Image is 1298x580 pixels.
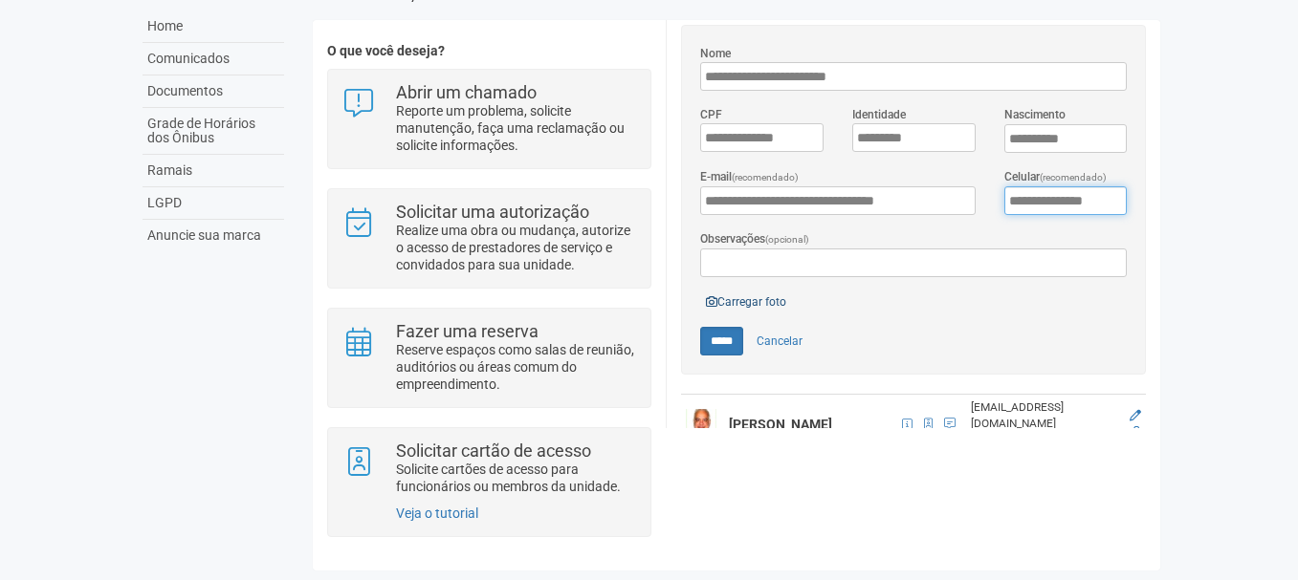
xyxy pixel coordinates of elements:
[700,291,792,312] a: Carregar foto
[1004,168,1107,186] label: Celular
[765,234,809,245] span: (opcional)
[1040,172,1107,183] span: (recomendado)
[143,155,284,187] a: Ramais
[342,442,636,495] a: Solicitar cartão de acesso Solicite cartões de acesso para funcionários ou membros da unidade.
[700,230,809,248] label: Observações
[971,399,1116,432] div: [EMAIL_ADDRESS][DOMAIN_NAME]
[729,417,832,432] strong: [PERSON_NAME]
[700,45,731,62] label: Nome
[143,43,284,75] a: Comunicados
[852,106,906,123] label: Identidade
[143,220,284,251] a: Anuncie sua marca
[396,202,589,222] strong: Solicitar uma autorização
[143,75,284,108] a: Documentos
[396,461,636,495] p: Solicite cartões de acesso para funcionários ou membros da unidade.
[396,102,636,154] p: Reporte um problema, solicite manutenção, faça uma reclamação ou solicite informações.
[396,440,591,461] strong: Solicitar cartão de acesso
[746,327,813,355] a: Cancelar
[732,172,799,183] span: (recomendado)
[396,222,636,273] p: Realize uma obra ou mudança, autorize o acesso de prestadores de serviço e convidados para sua un...
[327,44,651,58] h4: O que você deseja?
[342,204,636,273] a: Solicitar uma autorização Realize uma obra ou mudança, autorize o acesso de prestadores de serviç...
[396,505,478,521] a: Veja o tutorial
[143,108,284,155] a: Grade de Horários dos Ônibus
[342,323,636,393] a: Fazer uma reserva Reserve espaços como salas de reunião, auditórios ou áreas comum do empreendime...
[396,321,539,341] strong: Fazer uma reserva
[686,409,716,440] img: user.png
[396,341,636,393] p: Reserve espaços como salas de reunião, auditórios ou áreas comum do empreendimento.
[1130,409,1141,422] a: Editar membro
[700,106,722,123] label: CPF
[396,82,537,102] strong: Abrir um chamado
[342,84,636,154] a: Abrir um chamado Reporte um problema, solicite manutenção, faça uma reclamação ou solicite inform...
[1004,106,1066,123] label: Nascimento
[143,187,284,220] a: LGPD
[700,168,799,186] label: E-mail
[1132,425,1141,439] a: Excluir membro
[143,11,284,43] a: Home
